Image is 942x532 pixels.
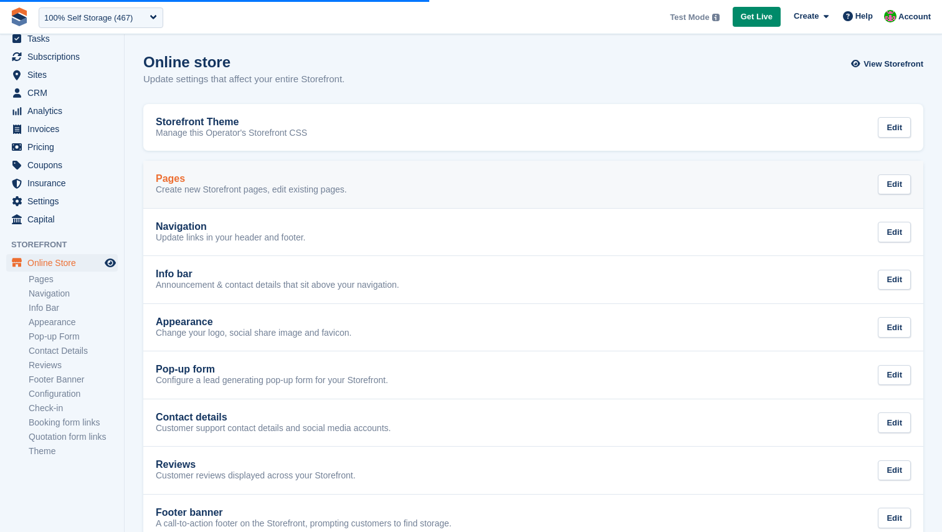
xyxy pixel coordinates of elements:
[27,120,102,138] span: Invoices
[156,412,227,423] h2: Contact details
[29,431,118,443] a: Quotation form links
[10,7,29,26] img: stora-icon-8386f47178a22dfd0bd8f6a31ec36ba5ce8667c1dd55bd0f319d3a0aa187defe.svg
[878,174,911,195] div: Edit
[27,102,102,120] span: Analytics
[156,116,239,128] h2: Storefront Theme
[878,117,911,138] div: Edit
[27,66,102,83] span: Sites
[29,302,118,314] a: Info Bar
[156,128,307,139] p: Manage this Operator's Storefront CSS
[6,48,118,65] a: menu
[156,470,356,482] p: Customer reviews displayed across your Storefront.
[878,508,911,528] div: Edit
[27,84,102,102] span: CRM
[156,518,452,530] p: A call-to-action footer on the Storefront, prompting customers to find storage.
[6,30,118,47] a: menu
[143,161,923,208] a: Pages Create new Storefront pages, edit existing pages. Edit
[156,221,207,232] h2: Navigation
[6,120,118,138] a: menu
[6,254,118,272] a: menu
[29,445,118,457] a: Theme
[29,359,118,371] a: Reviews
[878,222,911,242] div: Edit
[29,374,118,386] a: Footer Banner
[29,417,118,429] a: Booking form links
[878,460,911,481] div: Edit
[143,304,923,351] a: Appearance Change your logo, social share image and favicon. Edit
[156,459,196,470] h2: Reviews
[27,211,102,228] span: Capital
[27,30,102,47] span: Tasks
[143,447,923,494] a: Reviews Customer reviews displayed across your Storefront. Edit
[6,102,118,120] a: menu
[156,507,223,518] h2: Footer banner
[156,328,351,339] p: Change your logo, social share image and favicon.
[27,192,102,210] span: Settings
[143,54,345,70] h1: Online store
[863,58,923,70] span: View Storefront
[156,423,391,434] p: Customer support contact details and social media accounts.
[855,10,873,22] span: Help
[143,256,923,303] a: Info bar Announcement & contact details that sit above your navigation. Edit
[156,184,347,196] p: Create new Storefront pages, edit existing pages.
[29,331,118,343] a: Pop-up Form
[878,317,911,338] div: Edit
[156,364,215,375] h2: Pop-up form
[884,10,897,22] img: Will McNeilly
[29,316,118,328] a: Appearance
[6,211,118,228] a: menu
[143,399,923,447] a: Contact details Customer support contact details and social media accounts. Edit
[27,138,102,156] span: Pricing
[6,138,118,156] a: menu
[156,280,399,291] p: Announcement & contact details that sit above your navigation.
[878,270,911,290] div: Edit
[143,351,923,399] a: Pop-up form Configure a lead generating pop-up form for your Storefront. Edit
[27,174,102,192] span: Insurance
[143,72,345,87] p: Update settings that affect your entire Storefront.
[29,273,118,285] a: Pages
[143,104,923,151] a: Storefront Theme Manage this Operator's Storefront CSS Edit
[27,156,102,174] span: Coupons
[29,388,118,400] a: Configuration
[27,254,102,272] span: Online Store
[29,288,118,300] a: Navigation
[6,156,118,174] a: menu
[712,14,720,21] img: icon-info-grey-7440780725fd019a000dd9b08b2336e03edf1995a4989e88bcd33f0948082b44.svg
[29,345,118,357] a: Contact Details
[794,10,819,22] span: Create
[6,192,118,210] a: menu
[27,48,102,65] span: Subscriptions
[741,11,773,23] span: Get Live
[156,232,306,244] p: Update links in your header and footer.
[878,412,911,433] div: Edit
[44,12,133,24] div: 100% Self Storage (467)
[156,268,193,280] h2: Info bar
[6,84,118,102] a: menu
[733,7,781,27] a: Get Live
[6,174,118,192] a: menu
[156,316,213,328] h2: Appearance
[143,209,923,256] a: Navigation Update links in your header and footer. Edit
[6,66,118,83] a: menu
[11,239,124,251] span: Storefront
[156,375,388,386] p: Configure a lead generating pop-up form for your Storefront.
[670,11,709,24] span: Test Mode
[854,54,923,74] a: View Storefront
[156,173,185,184] h2: Pages
[29,402,118,414] a: Check-in
[103,255,118,270] a: Preview store
[878,365,911,386] div: Edit
[898,11,931,23] span: Account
